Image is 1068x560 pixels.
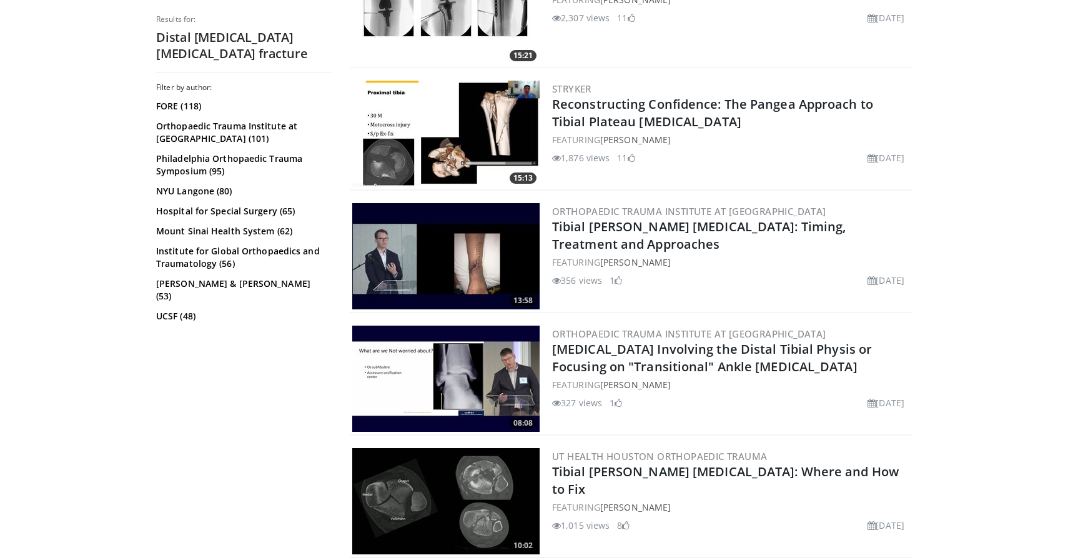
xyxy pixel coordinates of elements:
h2: Distal [MEDICAL_DATA] [MEDICAL_DATA] fracture [156,29,331,62]
a: Mount Sinai Health System (62) [156,225,328,237]
li: 11 [617,151,635,164]
a: Orthopaedic Trauma Institute at [GEOGRAPHIC_DATA] (101) [156,120,328,145]
a: 10:02 [352,448,540,554]
li: [DATE] [868,519,904,532]
a: Tibial [PERSON_NAME] [MEDICAL_DATA]: Timing, Treatment and Approaches [552,218,846,252]
a: NYU Langone (80) [156,185,328,197]
a: [MEDICAL_DATA] Involving the Distal Tibial Physis or Focusing on "Transitional" Ankle [MEDICAL_DATA] [552,341,872,375]
li: 1,876 views [552,151,610,164]
a: Reconstructing Confidence: The Pangea Approach to Tibial Plateau [MEDICAL_DATA] [552,96,873,130]
a: [PERSON_NAME] [600,379,671,391]
a: [PERSON_NAME] [600,501,671,513]
span: 15:21 [510,50,536,61]
a: FORE (118) [156,100,328,112]
a: UCSF (48) [156,310,328,322]
img: 1ad2e8ef-b6b7-4b25-9820-1a5059a8bccd.300x170_q85_crop-smart_upscale.jpg [352,448,540,554]
a: 15:13 [352,81,540,187]
a: Institute for Global Orthopaedics and Traumatology (56) [156,245,328,270]
span: 10:02 [510,540,536,551]
li: 356 views [552,274,602,287]
a: Hospital for Special Surgery (65) [156,205,328,217]
div: FEATURING [552,501,909,514]
a: [PERSON_NAME] [600,134,671,146]
li: 8 [617,519,630,532]
div: FEATURING [552,378,909,391]
div: FEATURING [552,256,909,269]
li: [DATE] [868,11,904,24]
a: Orthopaedic Trauma Institute at [GEOGRAPHIC_DATA] [552,205,826,217]
li: [DATE] [868,151,904,164]
a: [PERSON_NAME] [600,256,671,268]
a: 13:58 [352,203,540,309]
div: FEATURING [552,133,909,146]
li: 2,307 views [552,11,610,24]
a: Orthopaedic Trauma Institute at [GEOGRAPHIC_DATA] [552,327,826,340]
li: [DATE] [868,396,904,409]
p: Results for: [156,14,331,24]
h3: Filter by author: [156,82,331,92]
a: Stryker [552,82,591,95]
span: 15:13 [510,172,536,184]
a: Philadelphia Orthopaedic Trauma Symposium (95) [156,152,328,177]
span: 13:58 [510,295,536,306]
li: 1,015 views [552,519,610,532]
img: 11e6c2d6-6d02-4b73-8306-415c3689a62c.300x170_q85_crop-smart_upscale.jpg [352,326,540,432]
li: 11 [617,11,635,24]
li: 1 [610,274,622,287]
li: 327 views [552,396,602,409]
a: 08:08 [352,326,540,432]
img: 8470a241-c86e-4ed9-872b-34b130b63566.300x170_q85_crop-smart_upscale.jpg [352,81,540,187]
li: [DATE] [868,274,904,287]
a: Tibial [PERSON_NAME] [MEDICAL_DATA]: Where and How to Fix [552,463,899,497]
a: [PERSON_NAME] & [PERSON_NAME] (53) [156,277,328,302]
span: 08:08 [510,417,536,429]
li: 1 [610,396,622,409]
img: 1bbccb6a-10f2-4018-bd7a-98cec5523750.300x170_q85_crop-smart_upscale.jpg [352,203,540,309]
a: UT Health Houston Orthopaedic Trauma [552,450,767,462]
